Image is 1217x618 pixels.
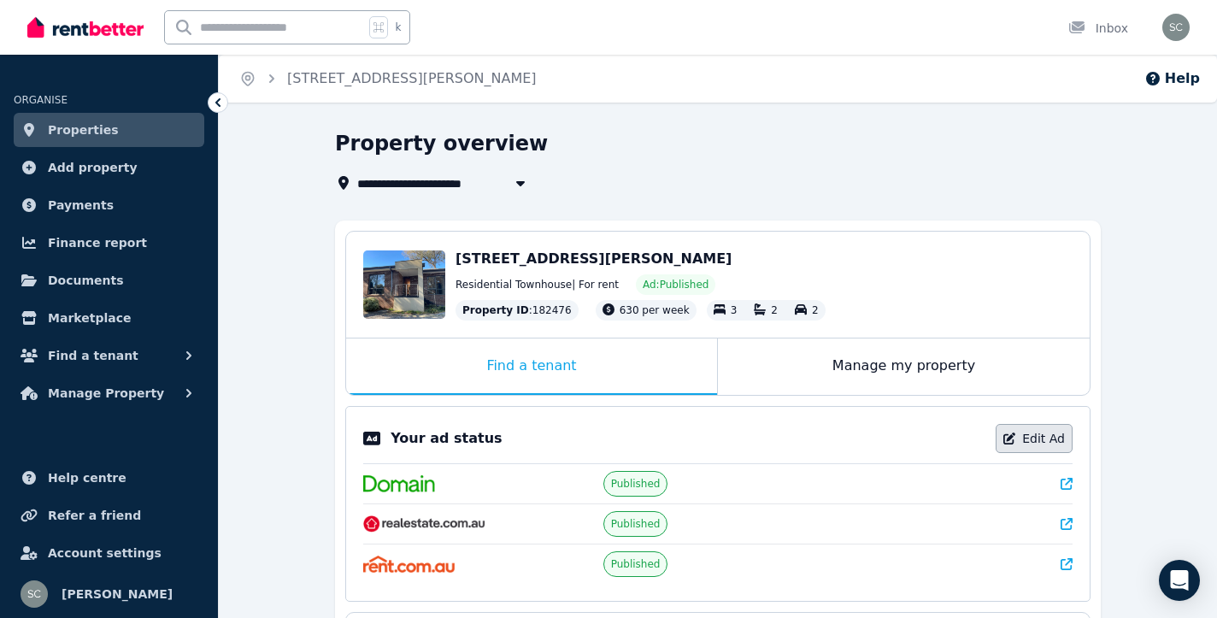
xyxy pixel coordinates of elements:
[48,308,131,328] span: Marketplace
[219,55,557,103] nav: Breadcrumb
[14,263,204,297] a: Documents
[48,543,162,563] span: Account settings
[363,556,455,573] img: Rent.com.au
[14,94,68,106] span: ORGANISE
[611,557,661,571] span: Published
[391,428,502,449] p: Your ad status
[48,505,141,526] span: Refer a friend
[363,475,435,492] img: Domain.com.au
[48,157,138,178] span: Add property
[14,498,204,533] a: Refer a friend
[462,303,529,317] span: Property ID
[14,536,204,570] a: Account settings
[346,338,717,395] div: Find a tenant
[812,304,819,316] span: 2
[731,304,738,316] span: 3
[771,304,778,316] span: 2
[996,424,1073,453] a: Edit Ad
[611,517,661,531] span: Published
[1144,68,1200,89] button: Help
[14,376,204,410] button: Manage Property
[14,113,204,147] a: Properties
[48,120,119,140] span: Properties
[456,250,732,267] span: [STREET_ADDRESS][PERSON_NAME]
[620,304,690,316] span: 630 per week
[456,278,619,291] span: Residential Townhouse | For rent
[456,300,579,321] div: : 182476
[1068,20,1128,37] div: Inbox
[1162,14,1190,41] img: susan campbell
[611,477,661,491] span: Published
[48,383,164,403] span: Manage Property
[14,461,204,495] a: Help centre
[21,580,48,608] img: susan campbell
[643,278,708,291] span: Ad: Published
[14,188,204,222] a: Payments
[287,70,537,86] a: [STREET_ADDRESS][PERSON_NAME]
[335,130,548,157] h1: Property overview
[363,515,485,533] img: RealEstate.com.au
[718,338,1090,395] div: Manage my property
[14,301,204,335] a: Marketplace
[48,195,114,215] span: Payments
[48,232,147,253] span: Finance report
[48,270,124,291] span: Documents
[14,150,204,185] a: Add property
[14,226,204,260] a: Finance report
[62,584,173,604] span: [PERSON_NAME]
[14,338,204,373] button: Find a tenant
[48,345,138,366] span: Find a tenant
[48,468,126,488] span: Help centre
[1159,560,1200,601] div: Open Intercom Messenger
[27,15,144,40] img: RentBetter
[395,21,401,34] span: k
